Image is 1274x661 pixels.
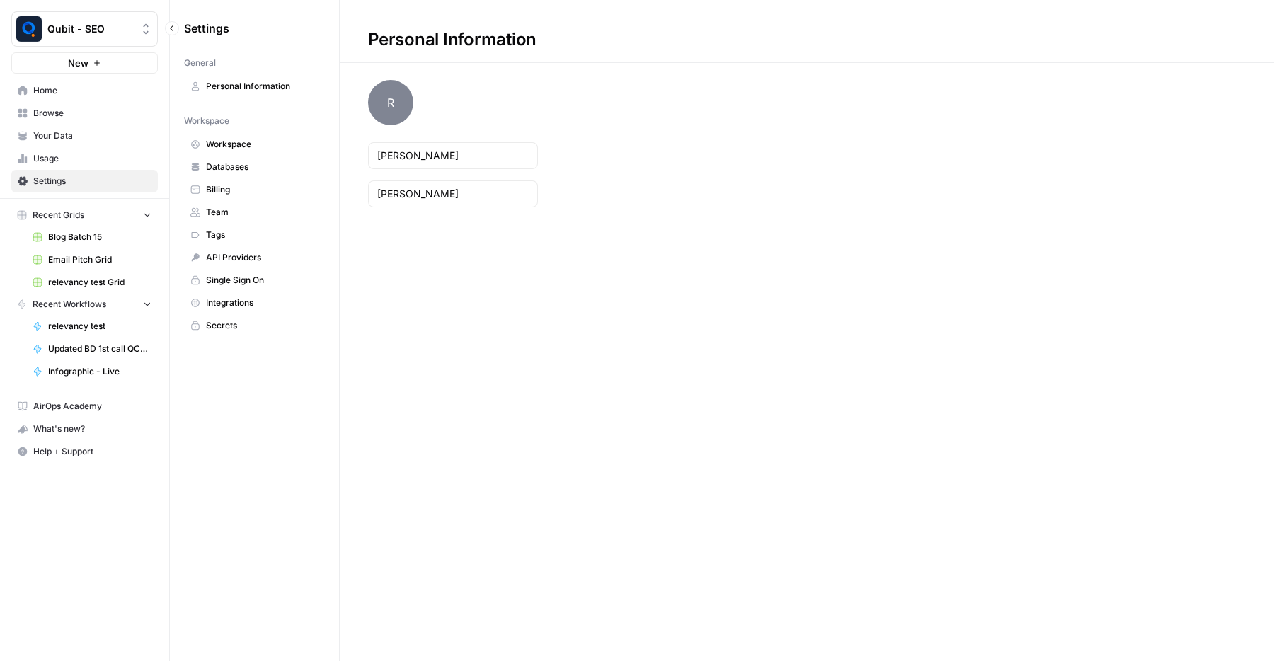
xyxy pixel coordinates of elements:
a: Home [11,79,158,102]
span: Integrations [206,297,318,309]
span: Settings [184,20,229,37]
span: Workspace [206,138,318,151]
span: Tags [206,229,318,241]
span: Workspace [184,115,229,127]
span: relevancy test [48,320,151,333]
span: Personal Information [206,80,318,93]
a: Usage [11,147,158,170]
span: New [68,56,88,70]
span: Recent Grids [33,209,84,222]
span: Team [206,206,318,219]
span: Single Sign On [206,274,318,287]
span: Recent Workflows [33,298,106,311]
a: Updated BD 1st call QC- Latest [26,338,158,360]
span: relevancy test Grid [48,276,151,289]
a: AirOps Academy [11,395,158,418]
a: Infographic - Live [26,360,158,383]
a: Tags [184,224,325,246]
a: Email Pitch Grid [26,248,158,271]
button: New [11,52,158,74]
span: Email Pitch Grid [48,253,151,266]
button: Workspace: Qubit - SEO [11,11,158,47]
a: Your Data [11,125,158,147]
button: Help + Support [11,440,158,463]
button: Recent Grids [11,205,158,226]
button: Recent Workflows [11,294,158,315]
span: Qubit - SEO [47,22,133,36]
a: Workspace [184,133,325,156]
a: API Providers [184,246,325,269]
span: Infographic - Live [48,365,151,378]
span: Your Data [33,130,151,142]
a: Browse [11,102,158,125]
button: What's new? [11,418,158,440]
a: Single Sign On [184,269,325,292]
img: Qubit - SEO Logo [16,16,42,42]
a: relevancy test [26,315,158,338]
span: API Providers [206,251,318,264]
span: Home [33,84,151,97]
div: Personal Information [340,28,565,51]
a: Secrets [184,314,325,337]
span: Browse [33,107,151,120]
a: Team [184,201,325,224]
span: Blog Batch 15 [48,231,151,243]
span: Settings [33,175,151,188]
a: Billing [184,178,325,201]
a: Integrations [184,292,325,314]
span: AirOps Academy [33,400,151,413]
span: General [184,57,216,69]
a: Personal Information [184,75,325,98]
span: Secrets [206,319,318,332]
a: Blog Batch 15 [26,226,158,248]
span: Billing [206,183,318,196]
span: Databases [206,161,318,173]
div: What's new? [12,418,157,439]
a: Settings [11,170,158,192]
span: Updated BD 1st call QC- Latest [48,343,151,355]
span: Usage [33,152,151,165]
span: Help + Support [33,445,151,458]
a: Databases [184,156,325,178]
a: relevancy test Grid [26,271,158,294]
span: R [368,80,413,125]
